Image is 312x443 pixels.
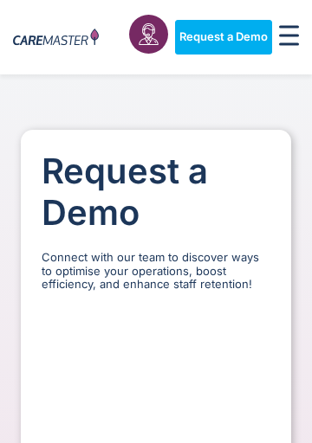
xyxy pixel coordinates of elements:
[42,151,270,234] h1: Request a Demo
[42,251,270,292] p: Connect with our team to discover ways to optimise your operations, boost efficiency, and enhance...
[175,20,272,55] a: Request a Demo
[179,30,268,44] span: Request a Demo
[279,25,299,49] div: Menu Toggle
[13,29,99,48] img: CareMaster Logo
